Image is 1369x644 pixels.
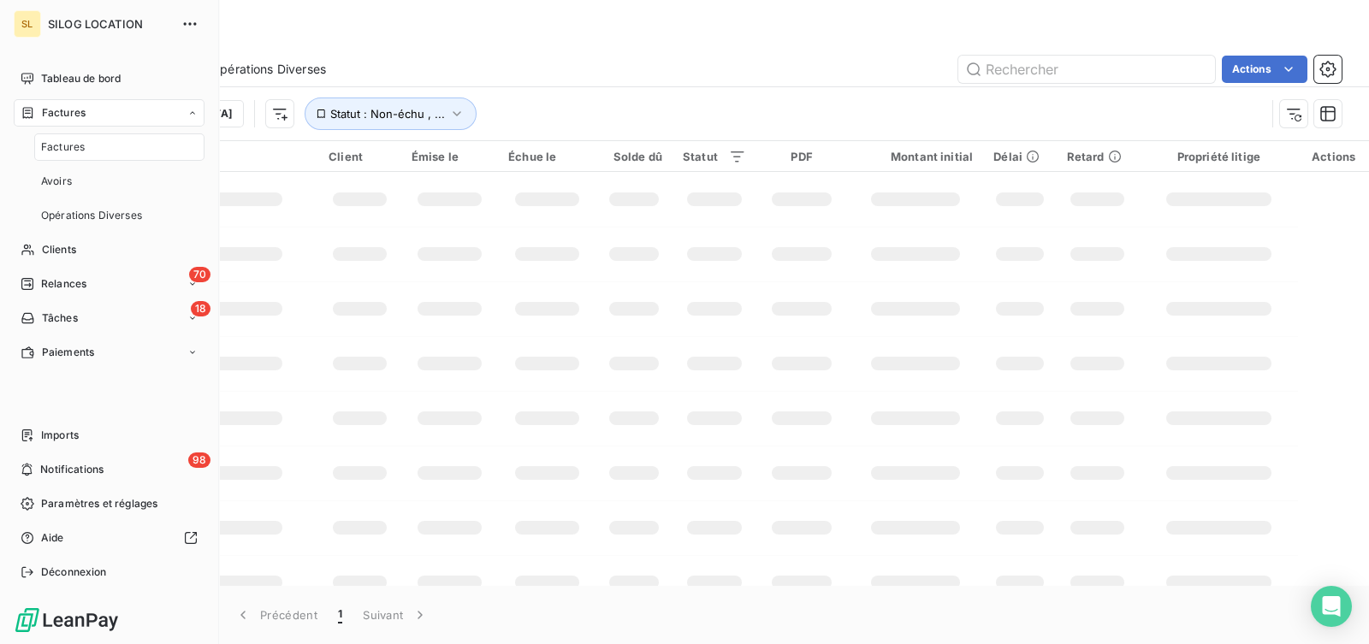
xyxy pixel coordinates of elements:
span: 18 [191,301,210,316]
span: 98 [188,452,210,468]
div: Délai [993,150,1046,163]
div: Statut [683,150,746,163]
div: Client [329,150,391,163]
span: Statut : Non-échu , ... [330,107,445,121]
div: SL [14,10,41,38]
button: Précédent [224,597,328,633]
div: Actions [1308,150,1359,163]
button: 1 [328,597,353,633]
span: Relances [41,276,86,292]
div: Montant initial [858,150,974,163]
img: Logo LeanPay [14,606,120,634]
span: Clients [42,242,76,257]
div: Solde dû [607,150,662,163]
span: Opérations Diverses [210,61,326,78]
button: Statut : Non-échu , ... [305,97,477,130]
div: Retard [1067,150,1129,163]
span: Déconnexion [41,564,107,580]
span: 70 [189,267,210,282]
span: 1 [338,606,342,623]
span: Factures [42,105,86,121]
span: Avoirs [41,174,72,189]
span: Tâches [42,310,78,326]
span: Aide [41,530,64,546]
div: Échue le [508,150,586,163]
input: Rechercher [958,56,1215,83]
span: Notifications [40,462,104,477]
span: Factures [41,139,85,155]
button: Suivant [353,597,439,633]
div: Propriété litige [1149,150,1288,163]
span: Imports [41,428,79,443]
span: Paiements [42,345,94,360]
div: Open Intercom Messenger [1311,586,1352,627]
div: PDF [767,150,838,163]
span: Paramètres et réglages [41,496,157,511]
span: Tableau de bord [41,71,121,86]
div: Émise le [412,150,488,163]
span: Opérations Diverses [41,208,142,223]
a: Aide [14,524,204,552]
button: Actions [1222,56,1307,83]
span: SILOG LOCATION [48,17,171,31]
